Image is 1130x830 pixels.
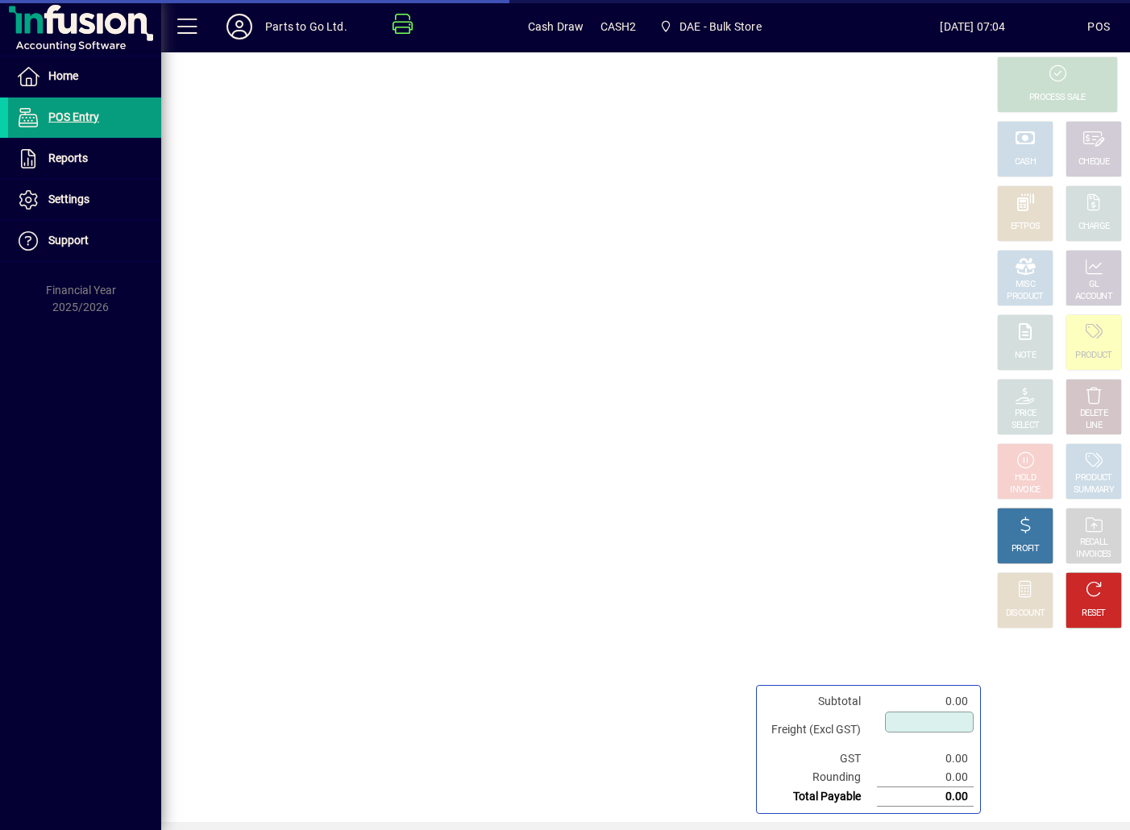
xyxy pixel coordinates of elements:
div: CASH [1015,156,1036,168]
td: 0.00 [877,749,974,768]
span: POS Entry [48,110,99,123]
div: HOLD [1015,472,1036,484]
div: PROCESS SALE [1029,92,1086,104]
td: Subtotal [763,692,877,711]
div: INVOICE [1010,484,1040,496]
div: PRICE [1015,408,1037,420]
div: PROFIT [1012,543,1039,555]
div: MISC [1016,279,1035,291]
div: DELETE [1080,408,1107,420]
span: CASH2 [600,14,637,39]
div: LINE [1086,420,1102,432]
td: 0.00 [877,787,974,807]
div: SELECT [1012,420,1040,432]
a: Support [8,221,161,261]
div: PRODUCT [1007,291,1043,303]
div: DISCOUNT [1006,608,1045,620]
a: Settings [8,180,161,220]
div: POS [1087,14,1110,39]
a: Reports [8,139,161,179]
div: EFTPOS [1011,221,1041,233]
div: CHEQUE [1078,156,1109,168]
button: Profile [214,12,265,41]
span: Settings [48,193,89,205]
a: Home [8,56,161,97]
div: GL [1089,279,1099,291]
span: [DATE] 07:04 [858,14,1088,39]
td: 0.00 [877,768,974,787]
span: Cash Draw [528,14,584,39]
td: Total Payable [763,787,877,807]
div: RECALL [1080,537,1108,549]
td: Freight (Excl GST) [763,711,877,749]
div: RESET [1082,608,1106,620]
div: Parts to Go Ltd. [265,14,347,39]
div: PRODUCT [1075,472,1111,484]
div: CHARGE [1078,221,1110,233]
td: Rounding [763,768,877,787]
div: SUMMARY [1074,484,1114,496]
span: Home [48,69,78,82]
div: PRODUCT [1075,350,1111,362]
span: DAE - Bulk Store [679,14,762,39]
td: 0.00 [877,692,974,711]
div: NOTE [1015,350,1036,362]
span: Support [48,234,89,247]
div: ACCOUNT [1075,291,1112,303]
td: GST [763,749,877,768]
span: DAE - Bulk Store [652,12,767,41]
div: INVOICES [1076,549,1111,561]
span: Reports [48,151,88,164]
